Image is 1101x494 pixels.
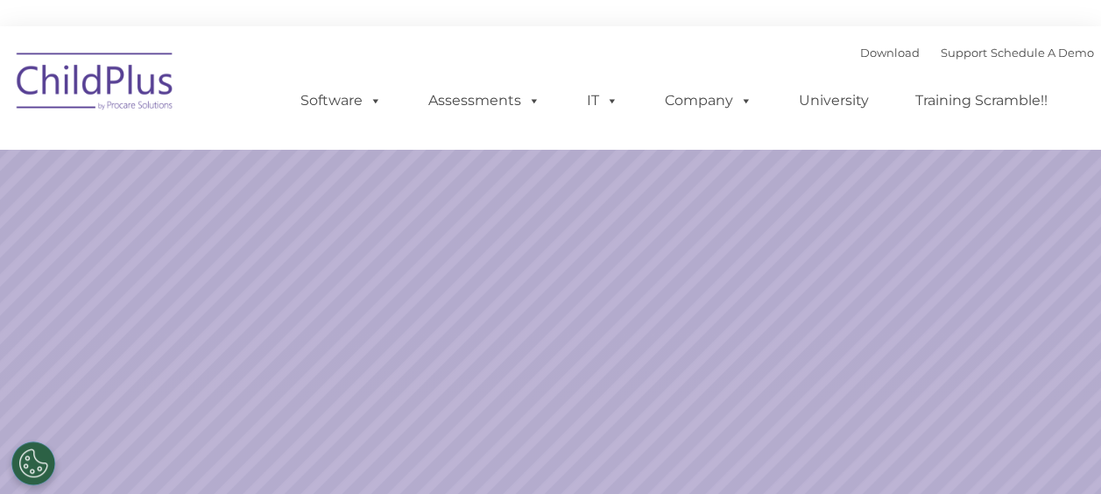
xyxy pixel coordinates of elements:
[860,46,1094,60] font: |
[11,441,55,485] button: Cookies Settings
[781,83,886,118] a: University
[991,46,1094,60] a: Schedule A Demo
[647,83,770,118] a: Company
[860,46,920,60] a: Download
[898,83,1065,118] a: Training Scramble!!
[8,40,183,128] img: ChildPlus by Procare Solutions
[569,83,636,118] a: IT
[941,46,987,60] a: Support
[411,83,558,118] a: Assessments
[283,83,399,118] a: Software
